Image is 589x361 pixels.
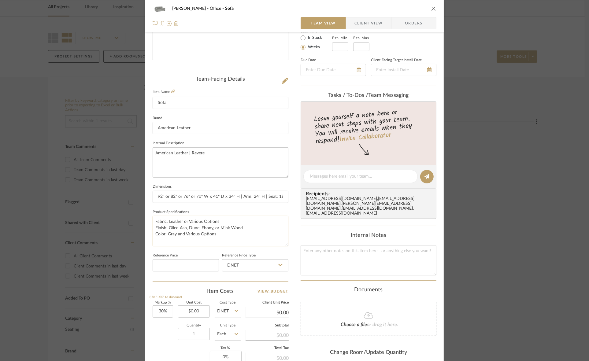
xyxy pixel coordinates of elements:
span: Choose a file [341,322,367,327]
span: [PERSON_NAME] [172,6,210,11]
label: Internal Description [153,142,184,145]
label: Weeks [307,45,320,50]
div: Leave yourself a note here or share next steps with your team. You will receive emails when they ... [300,106,437,147]
input: Enter Due Date [301,64,366,76]
a: Invite Collaborator [339,130,391,145]
div: Item Costs [153,288,288,295]
label: Item Name [153,89,175,94]
input: Enter Item Name [153,97,288,109]
label: Unit Cost [178,301,210,304]
span: Client View [354,17,383,29]
input: Enter Brand [153,122,288,134]
label: Product Specifications [153,211,189,214]
input: Enter the dimensions of this item [153,191,288,203]
label: Brand [153,117,162,120]
span: Team View [311,17,336,29]
img: 998d6788-f8f3-4ff4-993a-03d687875a0d_48x40.jpg [153,2,167,15]
label: Markup % [153,301,173,304]
a: View Budget [258,288,289,295]
div: Documents [301,287,436,293]
label: Cost Type [215,301,241,304]
label: Subtotal [246,324,289,327]
label: Tax % [210,347,241,350]
label: Reference Price Type [222,254,256,257]
img: Remove from project [174,21,179,26]
span: Office [210,6,225,11]
div: Team-Facing Details [153,76,288,83]
span: or drag it here. [367,322,398,327]
label: Unit Type [215,324,241,327]
label: Client-Facing Target Install Date [371,59,422,62]
label: Total Tax [246,347,289,350]
span: Orders [398,17,429,29]
label: Est. Max [353,36,369,40]
div: Internal Notes [301,232,436,239]
label: In Stock [307,35,322,41]
div: [EMAIL_ADDRESS][DOMAIN_NAME] , [EMAIL_ADDRESS][DOMAIN_NAME] , [PERSON_NAME][EMAIL_ADDRESS][DOMAIN... [306,197,434,216]
label: Reference Price [153,254,178,257]
label: Client Unit Price [246,301,289,304]
mat-radio-group: Select item type [301,34,332,51]
span: Recipients: [306,191,434,197]
label: Due Date [301,59,316,62]
span: Tasks / To-Dos / [328,93,369,98]
button: close [431,6,436,11]
input: Enter Install Date [371,64,436,76]
label: Quantity [178,324,210,327]
div: team Messaging [301,92,436,99]
label: Est. Min [332,36,348,40]
div: Change Room/Update Quantity [301,349,436,356]
label: Dimensions [153,185,172,188]
div: $0.00 [246,329,289,340]
span: Sofa [225,6,234,11]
